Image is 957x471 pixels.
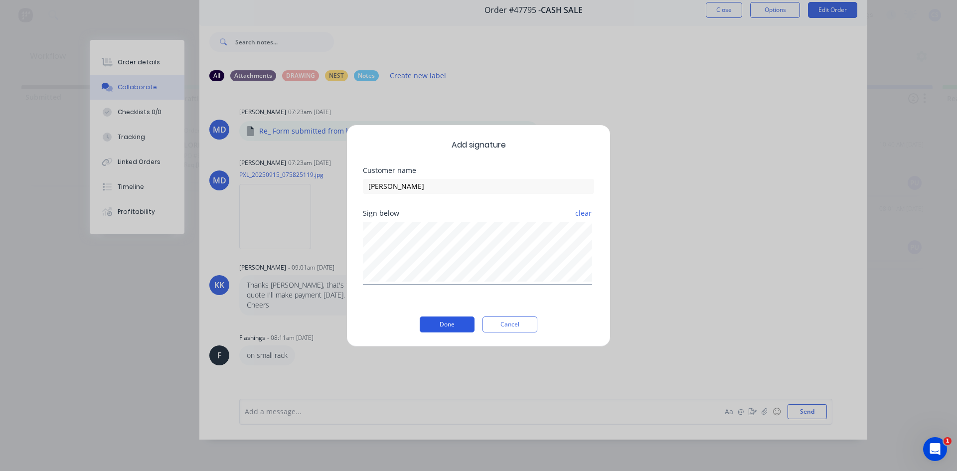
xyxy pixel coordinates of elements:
[420,316,475,332] button: Done
[363,139,594,151] span: Add signature
[363,210,594,217] div: Sign below
[363,167,594,174] div: Customer name
[363,179,594,194] input: Enter customer name
[482,316,537,332] button: Cancel
[575,204,592,222] button: clear
[944,437,952,445] span: 1
[923,437,947,461] iframe: Intercom live chat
